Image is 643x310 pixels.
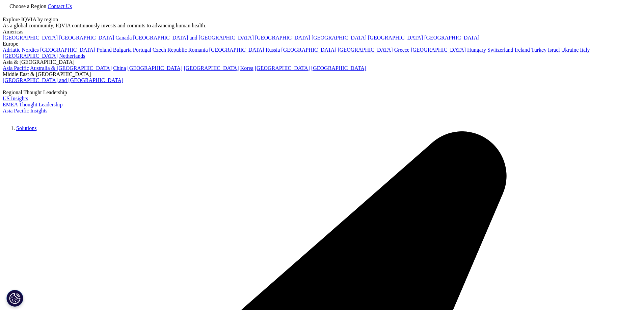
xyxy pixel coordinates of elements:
a: [GEOGRAPHIC_DATA] [40,47,95,53]
a: [GEOGRAPHIC_DATA] [59,35,114,41]
a: Italy [580,47,590,53]
a: [GEOGRAPHIC_DATA] [424,35,479,41]
a: Solutions [16,125,36,131]
div: Middle East & [GEOGRAPHIC_DATA] [3,71,640,77]
a: Switzerland [487,47,513,53]
a: [GEOGRAPHIC_DATA] and [GEOGRAPHIC_DATA] [133,35,253,41]
a: [GEOGRAPHIC_DATA] [411,47,466,53]
a: EMEA Thought Leadership [3,102,62,107]
a: [GEOGRAPHIC_DATA] [368,35,423,41]
a: Asia Pacific Insights [3,108,47,113]
div: Americas [3,29,640,35]
a: Bulgaria [113,47,132,53]
a: Netherlands [59,53,85,59]
a: Turkey [531,47,547,53]
a: China [113,65,126,71]
a: [GEOGRAPHIC_DATA] [281,47,336,53]
a: Korea [240,65,253,71]
a: Nordics [22,47,39,53]
a: US Insights [3,96,28,101]
a: Portugal [133,47,151,53]
a: Contact Us [48,3,72,9]
a: [GEOGRAPHIC_DATA] and [GEOGRAPHIC_DATA] [3,77,123,83]
a: [GEOGRAPHIC_DATA] [127,65,182,71]
a: [GEOGRAPHIC_DATA] [255,35,310,41]
a: [GEOGRAPHIC_DATA] [338,47,393,53]
a: Hungary [467,47,486,53]
a: [GEOGRAPHIC_DATA] [3,35,58,41]
a: Canada [115,35,132,41]
a: Poland [97,47,111,53]
a: [GEOGRAPHIC_DATA] [209,47,264,53]
div: Asia & [GEOGRAPHIC_DATA] [3,59,640,65]
a: [GEOGRAPHIC_DATA] [3,53,58,59]
a: [GEOGRAPHIC_DATA] [255,65,310,71]
a: Ireland [515,47,530,53]
a: [GEOGRAPHIC_DATA] [311,65,366,71]
div: Regional Thought Leadership [3,89,640,96]
a: Russia [266,47,280,53]
a: Romania [188,47,208,53]
div: As a global community, IQVIA continuously invests and commits to advancing human health. [3,23,640,29]
span: Choose a Region [9,3,46,9]
a: Ukraine [561,47,579,53]
button: Cookie 设置 [6,290,23,307]
a: Czech Republic [153,47,187,53]
div: Explore IQVIA by region [3,17,640,23]
a: Asia Pacific [3,65,29,71]
a: Israel [548,47,560,53]
a: [GEOGRAPHIC_DATA] [312,35,367,41]
a: Adriatic [3,47,20,53]
div: Europe [3,41,640,47]
a: [GEOGRAPHIC_DATA] [184,65,239,71]
a: Australia & [GEOGRAPHIC_DATA] [30,65,112,71]
a: Greece [394,47,409,53]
